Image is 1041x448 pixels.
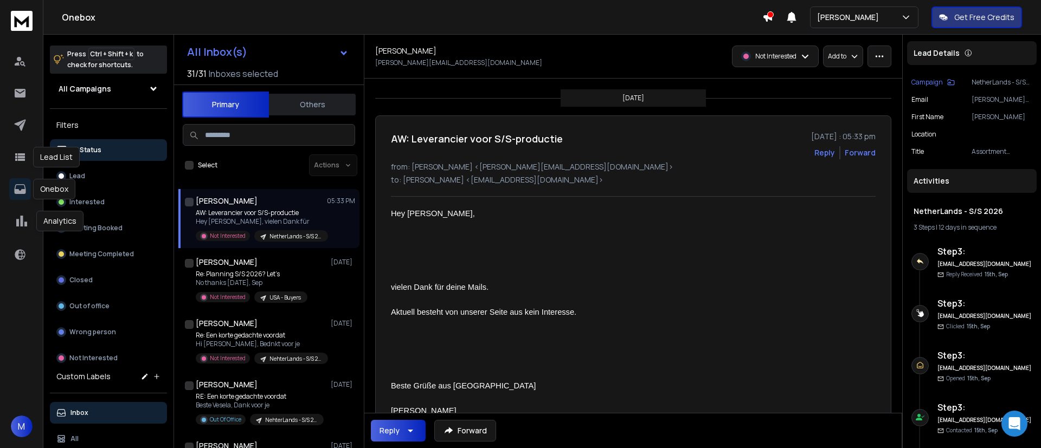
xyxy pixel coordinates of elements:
button: All Campaigns [50,78,167,100]
button: Inbox [50,402,167,424]
h1: All Campaigns [59,83,111,94]
p: [DATE] [331,258,355,267]
p: NetherLands - S/S 2026 [972,78,1032,87]
p: Campaign [911,78,943,87]
button: M [11,415,33,437]
p: Re: Een korte gedachte voordat [196,331,326,340]
img: logo [11,11,33,31]
button: Primary [182,92,269,118]
h1: [PERSON_NAME] [196,196,258,206]
h6: [EMAIL_ADDRESS][DOMAIN_NAME] [937,260,1032,268]
button: Reply [371,420,426,441]
p: location [911,130,936,139]
button: Meeting Booked [50,217,167,239]
p: Out Of Office [210,415,241,424]
p: from: [PERSON_NAME] <[PERSON_NAME][EMAIL_ADDRESS][DOMAIN_NAME]> [391,161,876,172]
div: [PERSON_NAME] [391,405,708,417]
p: Interested [69,198,105,206]
h1: [PERSON_NAME] [375,46,436,56]
div: Onebox [33,179,75,199]
p: Closed [69,276,93,284]
p: Not Interested [210,232,246,240]
h6: Step 3 : [937,349,1032,362]
p: Lead Details [914,48,960,59]
div: | [914,223,1030,232]
button: Closed [50,269,167,291]
div: Hey [PERSON_NAME], [391,207,708,219]
button: Lead [50,165,167,187]
h1: [PERSON_NAME] [196,257,258,268]
button: Get Free Credits [931,7,1022,28]
button: Wrong person [50,321,167,343]
p: All [70,434,79,443]
h3: Filters [50,118,167,133]
h6: [EMAIL_ADDRESS][DOMAIN_NAME] [937,364,1032,372]
p: [DATE] : 05:33 pm [811,131,876,142]
div: Open Intercom Messenger [1001,411,1027,437]
div: vielen Dank für deine Mails. [391,281,708,293]
p: RE: Een korte gedachte voordat [196,392,324,401]
h6: Step 3 : [937,297,1032,310]
p: Wrong person [69,328,116,336]
div: Reply [380,425,400,436]
p: [PERSON_NAME] [972,113,1032,121]
p: Contacted [946,426,998,434]
p: AW: Leverancier voor S/S-productie [196,209,326,217]
button: Interested [50,191,167,213]
button: Reply [814,147,835,158]
label: Select [198,161,217,170]
h6: Step 3 : [937,401,1032,414]
button: Campaign [911,78,955,87]
p: Hey [PERSON_NAME], vielen Dank für [196,217,326,226]
div: Forward [845,147,876,158]
h1: [PERSON_NAME] [196,318,258,329]
button: All Inbox(s) [178,41,357,63]
p: NehterLands - S/S 2026 [269,355,322,363]
p: [PERSON_NAME] [817,12,883,23]
p: NehterLands - S/S 2026 [265,416,317,424]
p: to: [PERSON_NAME] <[EMAIL_ADDRESS][DOMAIN_NAME]> [391,174,876,185]
div: Beste Grüße aus [GEOGRAPHIC_DATA] [391,380,708,392]
h1: Onebox [62,11,762,24]
p: Inbox [70,408,88,417]
p: [PERSON_NAME][EMAIL_ADDRESS][DOMAIN_NAME] [375,59,542,67]
p: Email [911,95,928,104]
p: title [911,147,924,156]
p: [PERSON_NAME][EMAIL_ADDRESS][DOMAIN_NAME] [972,95,1032,104]
p: Not Interested [210,354,246,362]
p: No thanks [DATE], Sep [196,278,307,287]
button: Others [269,93,356,116]
div: Aktuell besteht von unserer Seite aus kein Interesse. [391,306,708,318]
p: Not Interested [210,293,246,301]
p: First Name [911,113,943,121]
h3: Custom Labels [56,371,111,382]
span: 15th, Sep [967,322,990,330]
div: Lead List [33,147,80,167]
p: Reply Received [946,270,1008,278]
p: Not Interested [755,52,796,61]
p: Add to [828,52,846,61]
p: Not Interested [69,354,118,362]
h3: Inboxes selected [209,67,278,80]
p: Hi [PERSON_NAME], Bednkt voor je [196,340,326,348]
p: Get Free Credits [954,12,1014,23]
span: 15th, Sep [974,426,998,434]
span: 15th, Sep [967,374,991,382]
p: Meeting Completed [69,250,134,258]
h6: [EMAIL_ADDRESS][DOMAIN_NAME] [937,416,1032,424]
div: Analytics [36,211,83,231]
span: 12 days in sequence [939,223,997,232]
button: Not Interested [50,347,167,369]
p: Lead [69,172,85,180]
p: Press to check for shortcuts. [67,49,144,70]
h1: NetherLands - S/S 2026 [914,206,1030,217]
p: Opened [946,374,991,382]
h6: Step 3 : [937,245,1032,258]
h1: [PERSON_NAME] [196,379,258,390]
p: Out of office [69,302,110,310]
p: All Status [70,146,101,154]
span: 15th, Sep [985,270,1008,278]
